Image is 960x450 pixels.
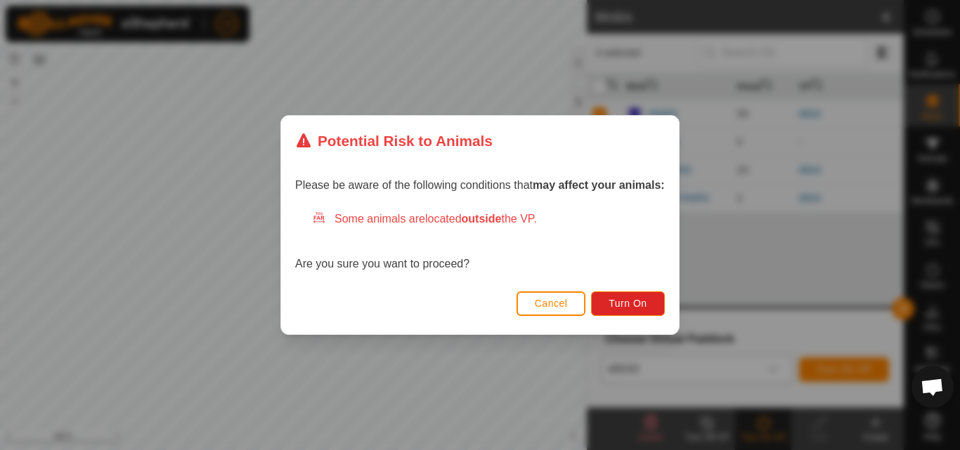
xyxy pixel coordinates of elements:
[592,291,665,316] button: Turn On
[533,179,665,191] strong: may affect your animals:
[609,298,647,309] span: Turn On
[462,213,502,225] strong: outside
[295,179,665,191] span: Please be aware of the following conditions that
[535,298,568,309] span: Cancel
[312,211,665,227] div: Some animals are
[912,366,954,408] div: Open chat
[425,213,537,225] span: located the VP.
[295,130,493,152] div: Potential Risk to Animals
[517,291,586,316] button: Cancel
[295,211,665,272] div: Are you sure you want to proceed?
